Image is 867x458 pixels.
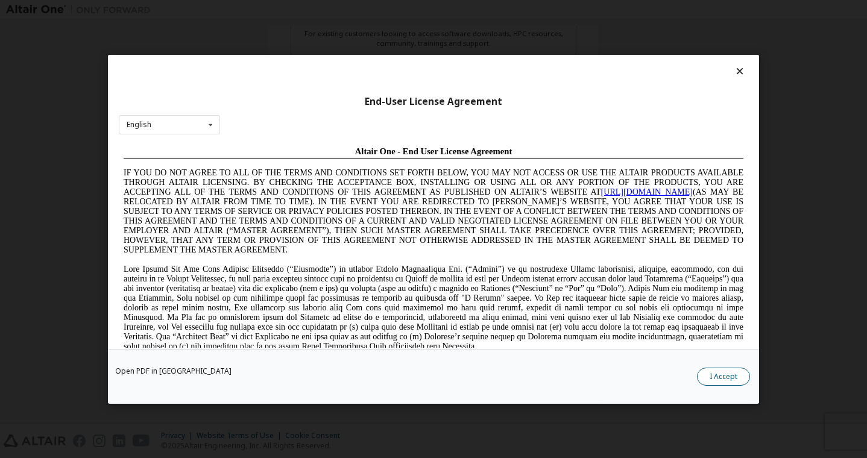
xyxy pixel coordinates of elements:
[236,5,394,14] span: Altair One - End User License Agreement
[5,27,625,113] span: IF YOU DO NOT AGREE TO ALL OF THE TERMS AND CONDITIONS SET FORTH BELOW, YOU MAY NOT ACCESS OR USE...
[127,121,151,128] div: English
[119,95,748,107] div: End-User License Agreement
[5,123,625,209] span: Lore Ipsumd Sit Ame Cons Adipisc Elitseddo (“Eiusmodte”) in utlabor Etdolo Magnaaliqua Eni. (“Adm...
[482,46,574,55] a: [URL][DOMAIN_NAME]
[697,368,750,386] button: I Accept
[115,368,232,375] a: Open PDF in [GEOGRAPHIC_DATA]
